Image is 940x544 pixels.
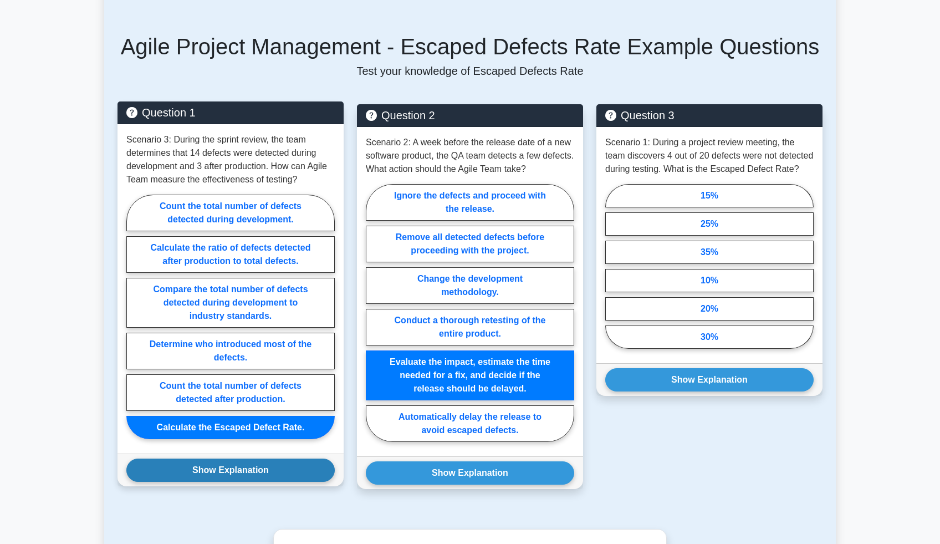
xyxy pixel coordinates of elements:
[366,184,574,221] label: Ignore the defects and proceed with the release.
[366,405,574,442] label: Automatically delay the release to avoid escaped defects.
[126,106,335,119] h5: Question 1
[126,195,335,231] label: Count the total number of defects detected during development.
[366,350,574,400] label: Evaluate the impact, estimate the time needed for a fix, and decide if the release should be dela...
[366,136,574,176] p: Scenario 2: A week before the release date of a new software product, the QA team detects a few d...
[366,267,574,304] label: Change the development methodology.
[366,109,574,122] h5: Question 2
[126,133,335,186] p: Scenario 3: During the sprint review, the team determines that 14 defects were detected during de...
[605,109,814,122] h5: Question 3
[117,33,822,60] h5: Agile Project Management - Escaped Defects Rate Example Questions
[126,333,335,369] label: Determine who introduced most of the defects.
[366,461,574,485] button: Show Explanation
[126,374,335,411] label: Count the total number of defects detected after production.
[366,226,574,262] label: Remove all detected defects before proceeding with the project.
[126,416,335,439] label: Calculate the Escaped Defect Rate.
[605,368,814,392] button: Show Explanation
[366,309,574,345] label: Conduct a thorough retesting of the entire product.
[126,278,335,328] label: Compare the total number of defects detected during development to industry standards.
[605,326,814,349] label: 30%
[126,236,335,273] label: Calculate the ratio of defects detected after production to total defects.
[605,136,814,176] p: Scenario 1: During a project review meeting, the team discovers 4 out of 20 defects were not dete...
[605,184,814,207] label: 15%
[605,241,814,264] label: 35%
[605,297,814,321] label: 20%
[126,459,335,482] button: Show Explanation
[605,212,814,236] label: 25%
[117,64,822,78] p: Test your knowledge of Escaped Defects Rate
[605,269,814,292] label: 10%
